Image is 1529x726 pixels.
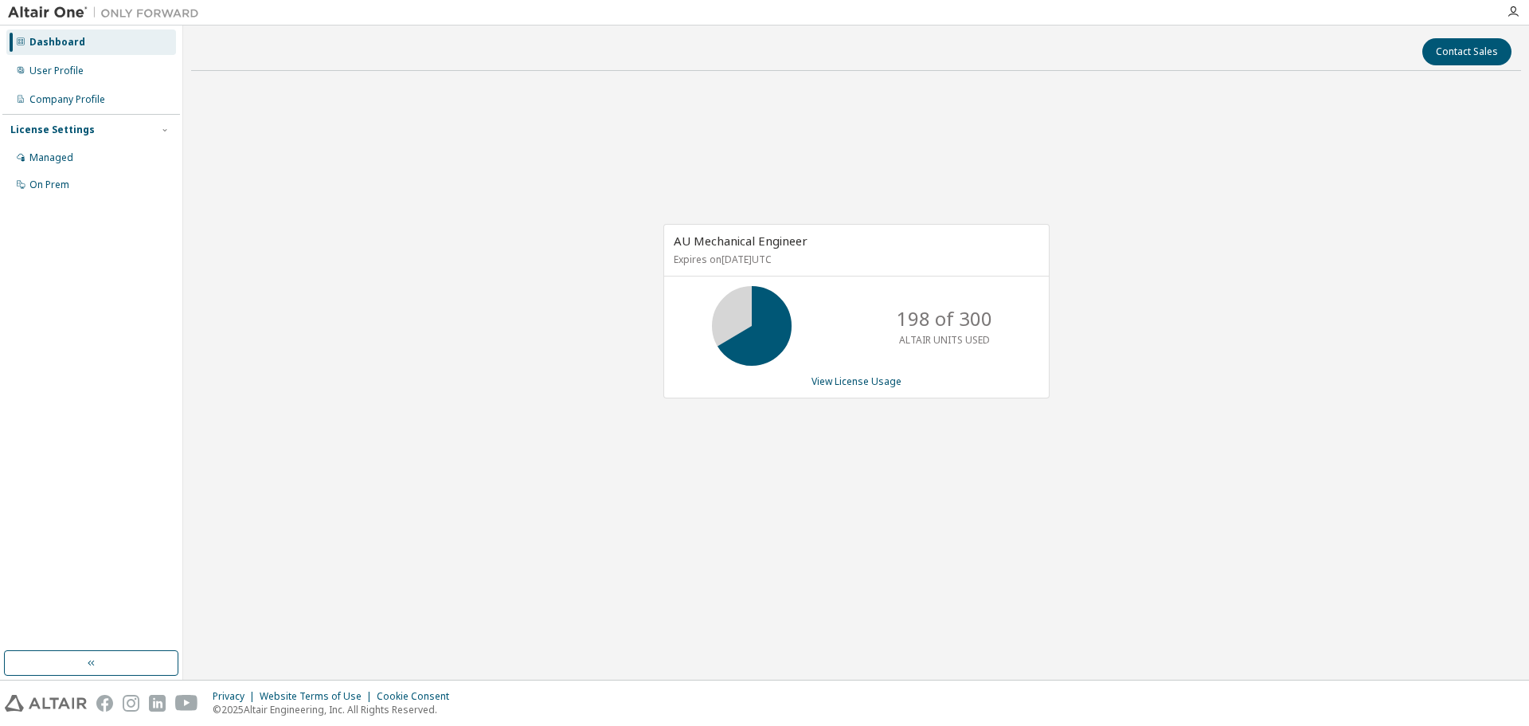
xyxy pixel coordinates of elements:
img: Altair One [8,5,207,21]
div: Company Profile [29,93,105,106]
img: facebook.svg [96,695,113,712]
span: AU Mechanical Engineer [674,233,808,249]
div: Website Terms of Use [260,690,377,703]
p: ALTAIR UNITS USED [899,333,990,347]
p: 198 of 300 [897,305,992,332]
a: View License Usage [811,375,901,388]
img: altair_logo.svg [5,695,87,712]
img: linkedin.svg [149,695,166,712]
img: youtube.svg [175,695,198,712]
div: Managed [29,151,73,164]
div: Dashboard [29,36,85,49]
div: License Settings [10,124,95,136]
div: On Prem [29,179,69,191]
img: instagram.svg [123,695,139,712]
p: © 2025 Altair Engineering, Inc. All Rights Reserved. [213,703,459,716]
p: Expires on [DATE] UTC [674,253,1035,266]
div: Cookie Consent [377,690,459,703]
button: Contact Sales [1422,38,1511,65]
div: Privacy [213,690,260,703]
div: User Profile [29,65,84,77]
